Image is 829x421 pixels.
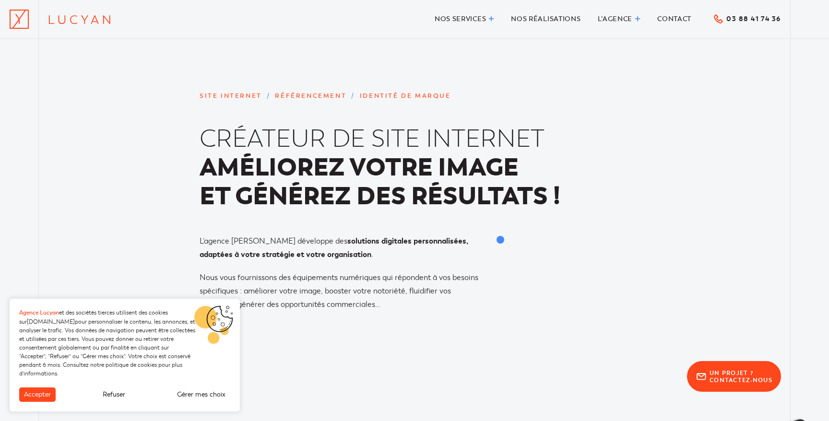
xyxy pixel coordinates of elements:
[435,15,486,23] span: Nos services
[657,15,691,23] span: Contact
[200,180,560,212] strong: et générez des résultats !
[200,91,629,102] p: Site internet Référencement Identité de marque
[10,299,240,411] aside: Bannière de cookies GDPR
[172,387,230,402] button: Gérer mes choix
[712,12,781,24] a: 03 88 41 74 36
[200,271,483,311] p: Nous vous fournissons des équipements numériques qui répondent à vos besoins spécifiques : amélio...
[19,308,197,378] p: et des sociétés tierces utilisent des cookies sur pour personnaliser le contenu, les annonces, et...
[657,13,691,25] a: Contact
[435,13,494,25] a: Nos services
[27,318,75,325] a: [DOMAIN_NAME]
[267,92,271,100] span: /
[200,151,519,184] strong: Améliorez votre image
[687,361,781,392] a: Un projet ?Contactez-nous
[19,387,56,402] button: Accepter
[710,369,772,384] span: Un projet ? Contactez-nous
[19,309,59,316] strong: Agence Lucyan
[98,387,130,402] button: Refuser
[726,15,781,22] span: 03 88 41 74 36
[511,13,580,25] a: Nos réalisations
[351,92,355,100] span: /
[200,234,483,261] p: L’agence [PERSON_NAME] développe des .
[200,125,560,153] span: Créateur de site internet
[598,15,633,23] span: L’agence
[511,15,580,23] span: Nos réalisations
